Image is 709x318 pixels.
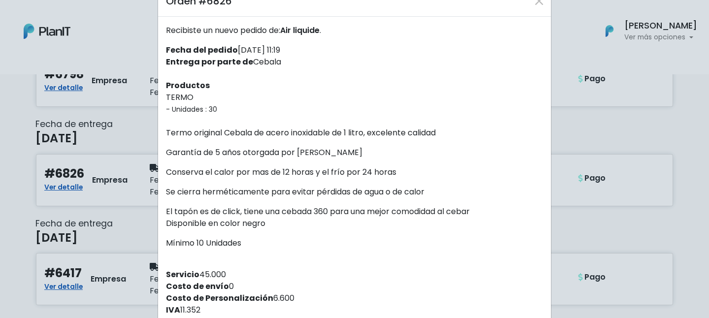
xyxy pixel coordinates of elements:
[16,16,24,24] img: logo_orange.svg
[166,56,281,68] label: Cebala
[116,58,157,64] div: Palabras clave
[166,147,543,159] p: Garantía de 5 años otorgada por [PERSON_NAME]
[28,16,48,24] div: v 4.0.25
[166,304,180,316] strong: IVA
[52,58,75,64] div: Dominio
[51,9,142,29] div: ¿Necesitás ayuda?
[166,80,210,91] strong: Productos
[166,206,543,229] p: El tapón es de click, tiene una cebada 360 para una mejor comodidad al cebar Disponible en color ...
[166,25,543,36] p: Recibiste un nuevo pedido de: .
[166,269,199,280] strong: Servicio
[166,127,543,139] p: Termo original Cebala de acero inoxidable de 1 litro, excelente calidad
[16,26,24,33] img: website_grey.svg
[26,26,110,33] div: Dominio: [DOMAIN_NAME]
[166,237,543,249] p: Mínimo 10 Unidades
[166,292,273,304] strong: Costo de Personalización
[166,104,217,114] small: - Unidades : 30
[280,25,320,36] span: Air liquide
[166,44,238,56] strong: Fecha del pedido
[105,57,113,65] img: tab_keywords_by_traffic_grey.svg
[166,186,543,198] p: Se cierra herméticamente para evitar pérdidas de agua o de calor
[166,166,543,178] p: Conserva el calor por mas de 12 horas y el frío por 24 horas
[41,57,49,65] img: tab_domain_overview_orange.svg
[166,56,253,67] strong: Entrega por parte de
[166,281,229,292] strong: Costo de envío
